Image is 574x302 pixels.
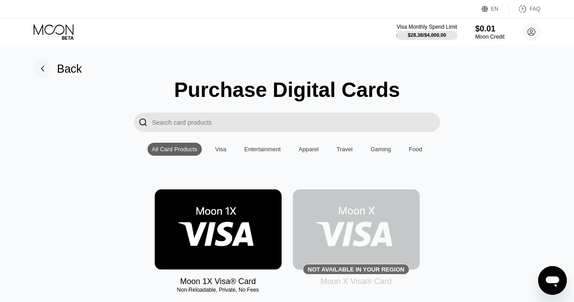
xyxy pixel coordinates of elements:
div: Food [409,146,422,153]
div: All Card Products [152,146,197,153]
div: Entertainment [244,146,281,153]
div: Purchase Digital Cards [174,78,400,102]
div:  [134,113,152,132]
div: Moon 1X Visa® Card [180,277,256,286]
div: Apparel [294,143,323,156]
div: Not available in your region [293,189,420,270]
div: Not available in your region [308,266,404,273]
div: Travel [332,143,357,156]
div: FAQ [530,6,540,12]
div: EN [482,4,509,13]
div: All Card Products [148,143,202,156]
div: Apparel [299,146,319,153]
div: EN [491,6,499,12]
div: Back [57,62,82,75]
div: Food [404,143,427,156]
div:  [139,117,148,127]
div: Visa [215,146,226,153]
div: Visa [211,143,231,156]
div: FAQ [509,4,540,13]
div: $0.01 [475,24,504,34]
div: Back [34,60,82,78]
div: Visa Monthly Spend Limit [396,24,457,30]
div: Non-Reloadable, Private, No Fees [155,287,282,293]
div: Moon Credit [475,34,504,40]
div: Moon X Visa® Card [320,277,391,286]
iframe: Button to launch messaging window [538,266,567,295]
div: Gaming [370,146,391,153]
div: $0.01Moon Credit [475,24,504,40]
input: Search card products [152,113,440,132]
div: Entertainment [240,143,285,156]
div: Gaming [366,143,396,156]
div: $28.38 / $4,000.00 [408,32,446,38]
div: Travel [337,146,353,153]
div: Visa Monthly Spend Limit$28.38/$4,000.00 [396,24,457,40]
